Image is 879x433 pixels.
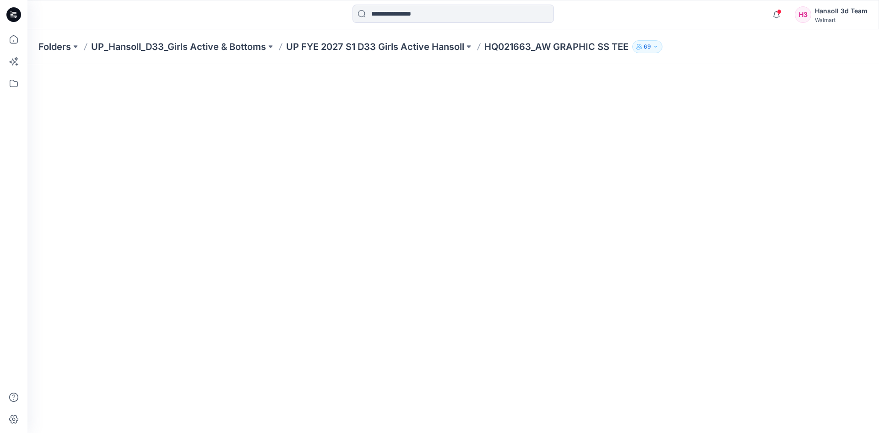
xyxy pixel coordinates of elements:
div: Hansoll 3d Team [815,5,868,16]
button: 69 [632,40,662,53]
p: 69 [644,42,651,52]
p: HQ021663_AW GRAPHIC SS TEE [484,40,629,53]
iframe: To enrich screen reader interactions, please activate Accessibility in Grammarly extension settings [27,64,879,433]
a: UP_Hansoll_D33_Girls Active & Bottoms [91,40,266,53]
a: Folders [38,40,71,53]
div: Walmart [815,16,868,23]
a: UP FYE 2027 S1 D33 Girls Active Hansoll [286,40,464,53]
div: H3 [795,6,811,23]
